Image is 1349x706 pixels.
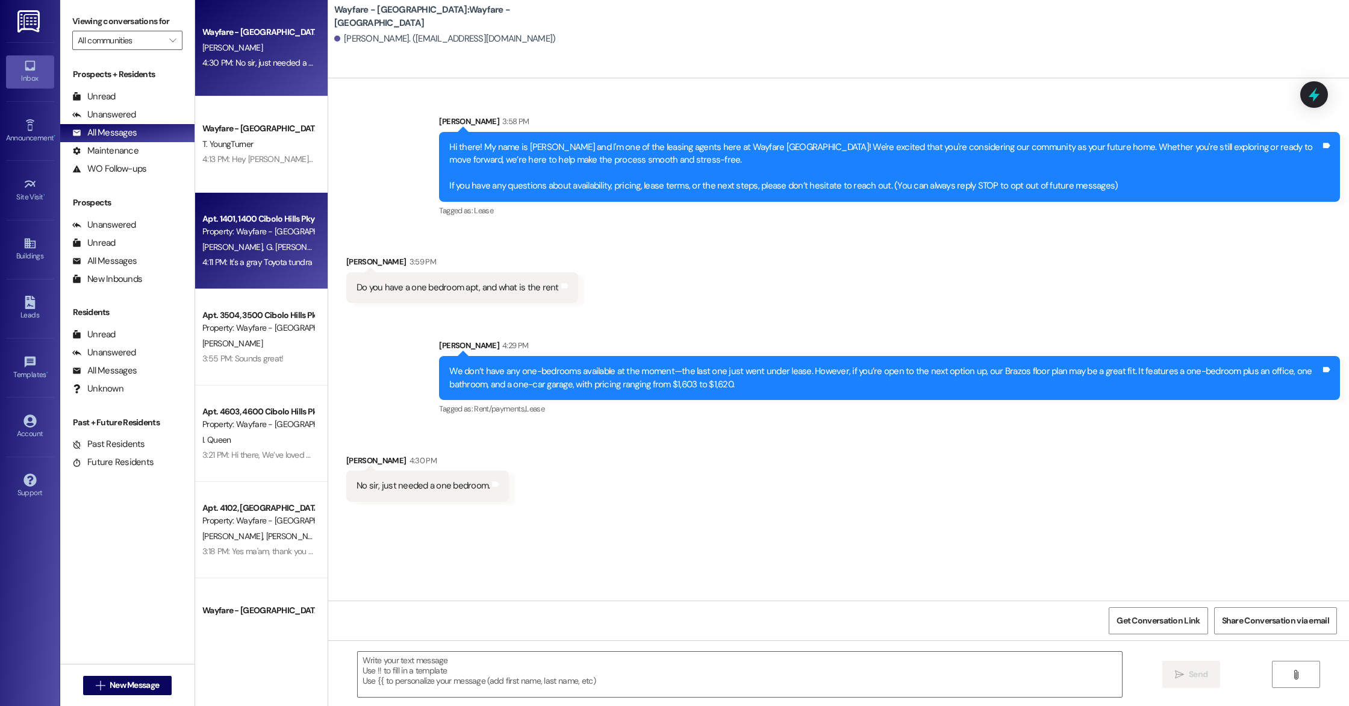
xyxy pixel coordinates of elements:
[439,339,1340,356] div: [PERSON_NAME]
[60,68,195,81] div: Prospects + Residents
[202,322,314,334] div: Property: Wayfare - [GEOGRAPHIC_DATA]
[72,255,137,267] div: All Messages
[202,405,314,418] div: Apt. 4603, 4600 Cibolo Hills Pky
[72,438,145,451] div: Past Residents
[439,202,1340,219] div: Tagged as:
[83,676,172,695] button: New Message
[72,108,136,121] div: Unanswered
[72,273,142,286] div: New Inbounds
[1222,614,1329,627] span: Share Conversation via email
[1117,614,1200,627] span: Get Conversation Link
[1162,661,1221,688] button: Send
[78,31,163,50] input: All communities
[60,416,195,429] div: Past + Future Residents
[202,26,314,39] div: Wayfare - [GEOGRAPHIC_DATA]
[1291,670,1300,679] i: 
[474,205,493,216] span: Lease
[72,145,139,157] div: Maintenance
[202,418,314,431] div: Property: Wayfare - [GEOGRAPHIC_DATA]
[60,306,195,319] div: Residents
[6,411,54,443] a: Account
[72,219,136,231] div: Unanswered
[46,369,48,377] span: •
[202,154,465,164] div: 4:13 PM: Hey [PERSON_NAME], are you no longer interested in leasing here?
[1109,607,1207,634] button: Get Conversation Link
[449,365,1321,391] div: We don’t have any one-bedrooms available at the moment—the last one just went under lease. Howeve...
[407,454,437,467] div: 4:30 PM
[202,338,263,349] span: [PERSON_NAME]
[202,122,314,135] div: Wayfare - [GEOGRAPHIC_DATA]
[202,242,266,252] span: [PERSON_NAME]
[72,383,123,395] div: Unknown
[202,57,358,68] div: 4:30 PM: No sir, just needed a one bedroom.
[346,454,509,471] div: [PERSON_NAME]
[334,4,575,30] b: Wayfare - [GEOGRAPHIC_DATA]: Wayfare - [GEOGRAPHIC_DATA]
[357,480,490,492] div: No sir, just needed a one bedroom.
[202,531,266,542] span: [PERSON_NAME]
[6,292,54,325] a: Leads
[202,213,314,225] div: Apt. 1401, 1400 Cibolo Hills Pky
[266,242,335,252] span: G. [PERSON_NAME]
[110,679,159,692] span: New Message
[6,470,54,502] a: Support
[202,434,231,445] span: I. Queen
[439,400,1340,417] div: Tagged as:
[357,281,559,294] div: Do you have a one bedroom apt, and what is the rent
[449,141,1321,193] div: Hi there! My name is [PERSON_NAME] and I'm one of the leasing agents here at Wayfare [GEOGRAPHIC_...
[1214,607,1337,634] button: Share Conversation via email
[72,12,182,31] label: Viewing conversations for
[202,546,350,557] div: 3:18 PM: Yes ma'am, thank you for the help.
[54,132,55,140] span: •
[72,328,116,341] div: Unread
[72,237,116,249] div: Unread
[202,42,263,53] span: [PERSON_NAME]
[72,456,154,469] div: Future Residents
[72,127,137,139] div: All Messages
[439,115,1340,132] div: [PERSON_NAME]
[60,196,195,209] div: Prospects
[202,604,314,617] div: Wayfare - [GEOGRAPHIC_DATA]
[96,681,105,690] i: 
[72,163,146,175] div: WO Follow-ups
[6,352,54,384] a: Templates •
[499,115,529,128] div: 3:58 PM
[17,10,42,33] img: ResiDesk Logo
[202,225,314,238] div: Property: Wayfare - [GEOGRAPHIC_DATA]
[169,36,176,45] i: 
[474,404,525,414] span: Rent/payments ,
[407,255,436,268] div: 3:59 PM
[1189,668,1207,681] span: Send
[6,233,54,266] a: Buildings
[202,309,314,322] div: Apt. 3504, 3500 Cibolo Hills Pky
[525,404,544,414] span: Lease
[72,346,136,359] div: Unanswered
[72,90,116,103] div: Unread
[6,174,54,207] a: Site Visit •
[202,502,314,514] div: Apt. 4102, [GEOGRAPHIC_DATA]
[43,191,45,199] span: •
[202,257,312,267] div: 4:11 PM: It's a gray Toyota tundra
[202,620,263,631] span: [PERSON_NAME]
[202,353,284,364] div: 3:55 PM: Sounds great!
[202,514,314,527] div: Property: Wayfare - [GEOGRAPHIC_DATA]
[72,364,137,377] div: All Messages
[499,339,528,352] div: 4:29 PM
[1175,670,1184,679] i: 
[202,139,253,149] span: T. YoungTurner
[6,55,54,88] a: Inbox
[334,33,556,45] div: [PERSON_NAME]. ([EMAIL_ADDRESS][DOMAIN_NAME])
[266,531,326,542] span: [PERSON_NAME]
[346,255,578,272] div: [PERSON_NAME]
